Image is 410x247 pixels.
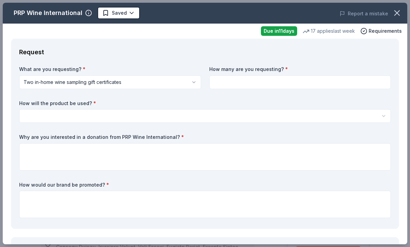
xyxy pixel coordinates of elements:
label: How many are you requesting? [209,66,391,73]
div: 17 applies last week [303,27,355,35]
label: What are you requesting? [19,66,201,73]
button: Report a mistake [340,10,388,18]
label: How would our brand be promoted? [19,181,391,188]
div: PRP Wine International [14,8,82,18]
span: Requirements [369,27,402,35]
div: Due in 11 days [261,26,297,36]
button: Requirements [360,27,402,35]
label: Why are you interested in a donation from PRP Wine International? [19,134,391,141]
button: Saved [97,7,140,19]
label: How will the product be used? [19,100,391,107]
span: Saved [112,9,127,17]
div: Request [19,47,391,58]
